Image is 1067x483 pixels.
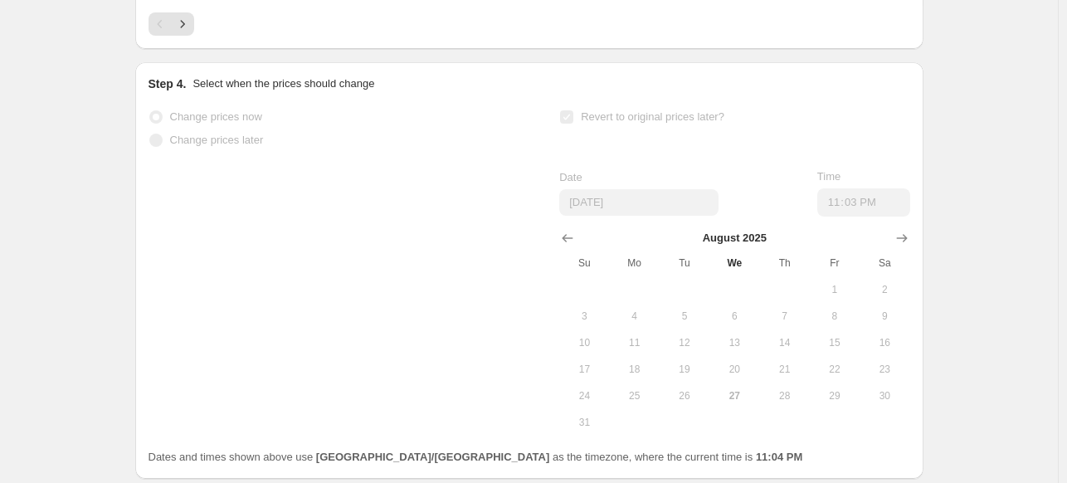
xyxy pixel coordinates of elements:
span: Mo [616,256,653,270]
button: Thursday August 14 2025 [759,329,809,356]
span: 26 [666,389,703,402]
span: 31 [566,416,602,429]
span: 6 [716,310,753,323]
button: Tuesday August 12 2025 [660,329,709,356]
span: 15 [816,336,853,349]
button: Today Wednesday August 27 2025 [709,383,759,409]
span: 11 [616,336,653,349]
span: 28 [766,389,802,402]
input: 12:00 [817,188,910,217]
span: 7 [766,310,802,323]
span: 17 [566,363,602,376]
button: Tuesday August 19 2025 [660,356,709,383]
span: 4 [616,310,653,323]
span: 12 [666,336,703,349]
th: Tuesday [660,250,709,276]
button: Sunday August 24 2025 [559,383,609,409]
span: Date [559,171,582,183]
button: Wednesday August 20 2025 [709,356,759,383]
button: Monday August 18 2025 [610,356,660,383]
th: Sunday [559,250,609,276]
button: Sunday August 31 2025 [559,409,609,436]
button: Sunday August 3 2025 [559,303,609,329]
span: 30 [866,389,903,402]
span: Revert to original prices later? [581,110,724,123]
button: Tuesday August 26 2025 [660,383,709,409]
button: Sunday August 10 2025 [559,329,609,356]
span: 27 [716,389,753,402]
button: Thursday August 7 2025 [759,303,809,329]
span: Tu [666,256,703,270]
span: 9 [866,310,903,323]
span: Change prices later [170,134,264,146]
span: Th [766,256,802,270]
span: Time [817,170,840,183]
button: Saturday August 2 2025 [860,276,909,303]
button: Friday August 1 2025 [810,276,860,303]
p: Select when the prices should change [192,76,374,92]
th: Monday [610,250,660,276]
button: Wednesday August 13 2025 [709,329,759,356]
nav: Pagination [149,12,194,36]
button: Saturday August 23 2025 [860,356,909,383]
span: 19 [666,363,703,376]
b: [GEOGRAPHIC_DATA]/[GEOGRAPHIC_DATA] [316,451,549,463]
th: Thursday [759,250,809,276]
button: Thursday August 28 2025 [759,383,809,409]
button: Next [171,12,194,36]
th: Friday [810,250,860,276]
button: Monday August 4 2025 [610,303,660,329]
input: 8/27/2025 [559,189,719,216]
th: Saturday [860,250,909,276]
span: Change prices now [170,110,262,123]
span: Fr [816,256,853,270]
span: 29 [816,389,853,402]
button: Wednesday August 6 2025 [709,303,759,329]
span: Su [566,256,602,270]
span: 10 [566,336,602,349]
span: 18 [616,363,653,376]
button: Friday August 22 2025 [810,356,860,383]
button: Show previous month, July 2025 [556,227,579,250]
button: Saturday August 9 2025 [860,303,909,329]
button: Tuesday August 5 2025 [660,303,709,329]
button: Friday August 8 2025 [810,303,860,329]
b: 11:04 PM [756,451,802,463]
span: 25 [616,389,653,402]
span: 24 [566,389,602,402]
span: 14 [766,336,802,349]
button: Saturday August 16 2025 [860,329,909,356]
span: Sa [866,256,903,270]
span: We [716,256,753,270]
th: Wednesday [709,250,759,276]
span: 8 [816,310,853,323]
span: 16 [866,336,903,349]
span: 2 [866,283,903,296]
button: Monday August 11 2025 [610,329,660,356]
button: Friday August 29 2025 [810,383,860,409]
span: Dates and times shown above use as the timezone, where the current time is [149,451,803,463]
h2: Step 4. [149,76,187,92]
span: 13 [716,336,753,349]
span: 3 [566,310,602,323]
button: Sunday August 17 2025 [559,356,609,383]
span: 22 [816,363,853,376]
span: 5 [666,310,703,323]
span: 20 [716,363,753,376]
span: 1 [816,283,853,296]
button: Friday August 15 2025 [810,329,860,356]
button: Thursday August 21 2025 [759,356,809,383]
span: 23 [866,363,903,376]
span: 21 [766,363,802,376]
button: Show next month, September 2025 [890,227,914,250]
button: Monday August 25 2025 [610,383,660,409]
button: Saturday August 30 2025 [860,383,909,409]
